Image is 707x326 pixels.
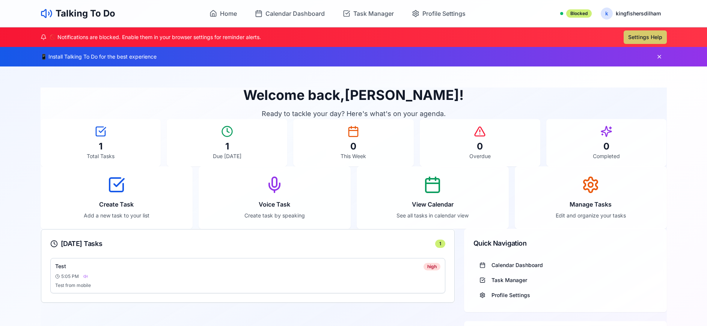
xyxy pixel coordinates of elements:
div: high [424,263,440,270]
p: See all tasks in calendar view [366,212,499,219]
p: 1 [173,140,281,152]
p: 1 [47,140,155,152]
div: Blocked [566,9,592,18]
button: Dismiss install banner [652,50,667,63]
h1: Talking To Do [56,8,115,20]
a: Navigate to Calendar Dashboard [250,6,329,21]
h3: View Calendar [366,200,499,209]
a: Profile Settings [473,292,657,300]
span: 🚫 Notifications are blocked. Enable them in your browser settings for reminder alerts. [50,33,261,41]
span: Home [220,9,237,18]
a: Navigate to Home [205,6,241,21]
button: Task Manager [473,273,657,288]
span: kingfishersdilham [616,10,661,17]
h4: Test [55,263,66,270]
button: User menu [595,6,667,21]
h3: Voice Task [208,200,341,209]
p: This Week [300,152,407,160]
p: Add a new task to your list [50,212,183,219]
button: Calendar Dashboard [473,258,657,273]
p: Edit and organize your tasks [524,212,657,219]
a: Go to home page [41,8,115,20]
p: 0 [426,140,534,152]
p: Due [DATE] [173,152,281,160]
p: Ready to tackle your day? Here's what's on your agenda. [41,109,667,119]
a: Navigate to Profile Settings [407,6,470,21]
span: Profile Settings [422,9,466,18]
span: k [601,8,613,20]
h3: Manage Tasks [524,200,657,209]
p: Test from mobile [55,282,440,288]
div: Online [560,12,563,15]
span: Calendar Dashboard [265,9,325,18]
p: Total Tasks [47,152,155,160]
p: 0 [553,140,660,152]
span: 📱 Install Talking To Do for the best experience [41,53,157,60]
button: Profile Settings [473,288,657,303]
h1: Welcome back, [PERSON_NAME] ! [41,88,667,103]
div: Quick Navigation [473,238,657,249]
a: Calendar Dashboard [473,262,657,270]
a: Navigate to Task Manager [338,6,398,21]
button: Settings Help [624,30,667,44]
a: Manage TasksEdit and organize your tasks [515,166,667,229]
p: Overdue [426,152,534,160]
div: [DATE] Tasks [50,238,445,249]
div: 1 [435,240,445,248]
a: View CalendarSee all tasks in calendar view [357,166,509,229]
span: 5:05 PM [61,273,79,279]
p: Create task by speaking [208,212,341,219]
span: Task Manager [353,9,394,18]
p: Completed [553,152,660,160]
h3: Create Task [50,200,183,209]
a: Task Manager [473,277,657,285]
nav: Main navigation [205,6,470,21]
p: 0 [300,140,407,152]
